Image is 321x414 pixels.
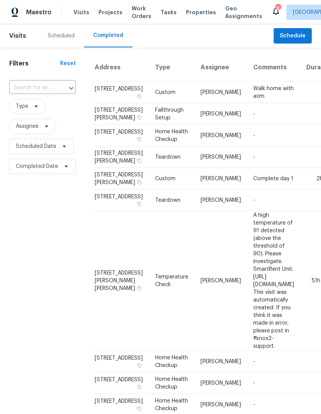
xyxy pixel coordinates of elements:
[9,60,60,67] h1: Filters
[48,32,75,40] div: Scheduled
[9,82,54,94] input: Search for an address...
[16,163,58,170] span: Completed Date
[149,54,194,82] th: Type
[94,125,149,146] td: [STREET_ADDRESS]
[194,125,247,146] td: [PERSON_NAME]
[149,103,194,125] td: Fallthrough Setup
[66,83,77,94] button: Open
[136,136,143,143] button: Copy Address
[247,125,300,146] td: -
[16,142,56,150] span: Scheduled Date
[247,146,300,168] td: -
[194,168,247,189] td: [PERSON_NAME]
[247,372,300,394] td: -
[186,8,216,16] span: Properties
[149,82,194,103] td: Custom
[194,372,247,394] td: [PERSON_NAME]
[247,351,300,372] td: -
[94,372,149,394] td: [STREET_ADDRESS]
[136,285,143,292] button: Copy Address
[136,93,143,100] button: Copy Address
[16,102,28,110] span: Type
[136,201,143,208] button: Copy Address
[247,82,300,103] td: Walk home with acm
[194,146,247,168] td: [PERSON_NAME]
[136,362,143,369] button: Copy Address
[280,31,306,41] span: Schedule
[132,5,151,20] span: Work Orders
[194,82,247,103] td: [PERSON_NAME]
[94,82,149,103] td: [STREET_ADDRESS]
[149,146,194,168] td: Teardown
[136,405,143,412] button: Copy Address
[247,54,300,82] th: Comments
[274,28,312,44] button: Schedule
[149,351,194,372] td: Home Health Checkup
[160,10,177,15] span: Tasks
[94,189,149,211] td: [STREET_ADDRESS]
[94,146,149,168] td: [STREET_ADDRESS][PERSON_NAME]
[275,5,281,12] div: 8
[194,211,247,351] td: [PERSON_NAME]
[225,5,262,20] span: Geo Assignments
[136,384,143,391] button: Copy Address
[136,179,143,186] button: Copy Address
[247,211,300,351] td: A high temperature of 91 detected (above the threshold of 90). Please investigate. SmartRent Unit...
[9,27,26,44] span: Visits
[94,54,149,82] th: Address
[136,157,143,164] button: Copy Address
[194,54,247,82] th: Assignee
[149,168,194,189] td: Custom
[194,189,247,211] td: [PERSON_NAME]
[74,8,89,16] span: Visits
[194,351,247,372] td: [PERSON_NAME]
[99,8,122,16] span: Projects
[94,168,149,189] td: [STREET_ADDRESS][PERSON_NAME]
[149,125,194,146] td: Home Health Checkup
[26,8,52,16] span: Maestro
[194,103,247,125] td: [PERSON_NAME]
[94,103,149,125] td: [STREET_ADDRESS][PERSON_NAME]
[149,189,194,211] td: Teardown
[16,122,38,130] span: Assignee
[149,372,194,394] td: Home Health Checkup
[60,60,76,67] div: Reset
[136,114,143,121] button: Copy Address
[94,211,149,351] td: [STREET_ADDRESS][PERSON_NAME][PERSON_NAME]
[149,211,194,351] td: Temperature Check
[247,168,300,189] td: Complete day 1
[94,351,149,372] td: [STREET_ADDRESS]
[93,32,123,39] div: Completed
[247,103,300,125] td: -
[247,189,300,211] td: -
